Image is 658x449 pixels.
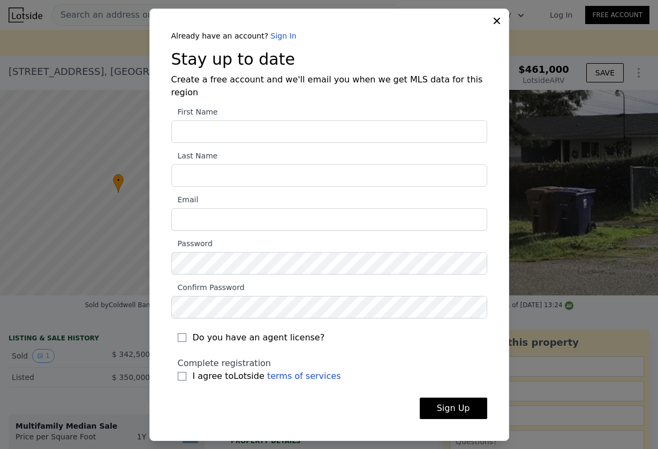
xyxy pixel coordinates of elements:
[171,50,487,69] h3: Stay up to date
[171,239,213,248] span: Password
[171,73,487,99] h4: Create a free account and we'll email you when we get MLS data for this region
[171,252,487,275] input: Password
[171,164,487,187] input: Last Name
[171,208,487,231] input: Email
[171,296,487,318] input: Confirm Password
[171,120,487,143] input: First Name
[193,370,341,383] span: I agree to Lotside
[178,358,271,368] span: Complete registration
[171,195,199,204] span: Email
[193,331,325,344] span: Do you have an agent license?
[271,32,297,40] a: Sign In
[171,108,218,116] span: First Name
[178,333,186,342] input: Do you have an agent license?
[171,151,218,160] span: Last Name
[171,31,487,41] div: Already have an account?
[267,371,341,381] a: terms of services
[420,398,487,419] button: Sign Up
[171,283,245,292] span: Confirm Password
[178,372,186,380] input: I agree toLotside terms of services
